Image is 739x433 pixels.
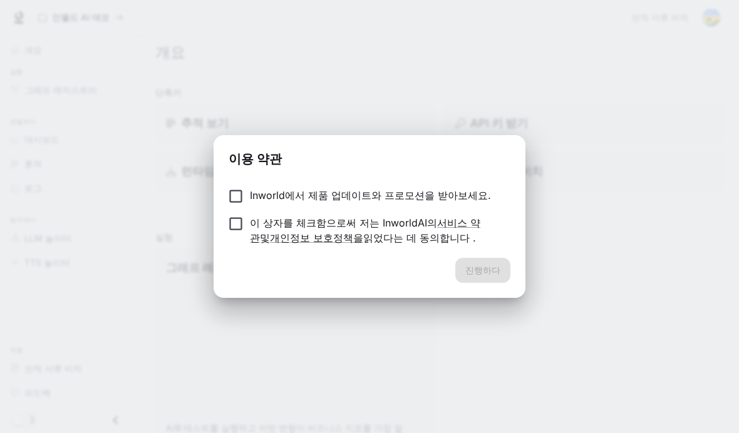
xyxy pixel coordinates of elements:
font: Inworld에서 제품 업데이트와 프로모션을 받아보세요. [250,189,491,201]
font: 이용 약관 [229,151,282,166]
font: 및 [260,232,270,244]
font: 읽었다는 데 동의합니다 . [363,232,476,244]
a: 서비스 약관 [250,216,480,244]
font: 이 상자를 체크함으로써 저는 InworldAI의 [250,216,437,229]
a: 개인정보 보호정책을 [270,232,363,244]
